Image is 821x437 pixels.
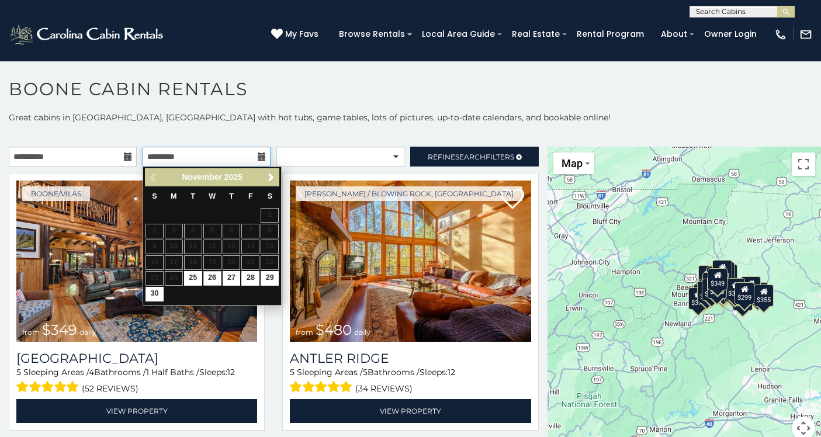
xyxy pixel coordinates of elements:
a: 27 [223,271,241,286]
div: $930 [741,276,761,299]
a: 25 [184,271,202,286]
img: Antler Ridge [290,181,531,342]
span: 1 Half Baths / [146,367,199,377]
span: 2025 [224,172,243,182]
div: $325 [697,281,717,303]
a: Antler Ridge [290,351,531,366]
span: from [296,328,313,337]
div: $299 [735,282,754,304]
span: $480 [316,321,352,338]
span: 5 [16,367,21,377]
a: My Favs [271,28,321,41]
img: White-1-2.png [9,23,167,46]
img: phone-regular-white.png [774,28,787,41]
span: Refine Filters [428,152,514,161]
span: 5 [290,367,295,377]
a: 26 [203,271,221,286]
span: November [182,172,221,182]
div: $395 [701,279,721,301]
div: $250 [718,264,737,286]
a: Antler Ridge from $480 daily [290,181,531,342]
a: Rental Program [571,25,650,43]
a: Next [264,170,278,185]
span: 12 [227,367,235,377]
div: Sleeping Areas / Bathrooms / Sleeps: [16,366,257,396]
span: Thursday [229,192,234,200]
div: $375 [688,287,708,310]
span: daily [79,328,96,337]
a: Real Estate [506,25,566,43]
span: (52 reviews) [82,381,138,396]
a: View Property [16,399,257,423]
span: $349 [42,321,77,338]
span: Monday [171,192,177,200]
span: 12 [448,367,455,377]
button: Toggle fullscreen view [792,152,815,176]
span: Saturday [268,192,272,200]
span: Next [266,173,276,182]
a: 30 [146,287,164,301]
a: [GEOGRAPHIC_DATA] [16,351,257,366]
div: $225 [707,276,727,299]
button: Change map style [553,152,594,174]
h3: Diamond Creek Lodge [16,351,257,366]
div: Sleeping Areas / Bathrooms / Sleeps: [290,366,531,396]
span: My Favs [285,28,318,40]
a: 29 [261,271,279,286]
a: Diamond Creek Lodge from $349 daily [16,181,257,342]
div: $380 [725,278,745,300]
a: Browse Rentals [333,25,411,43]
span: (34 reviews) [355,381,413,396]
a: Boone/Vilas [22,186,90,201]
a: About [655,25,693,43]
img: Diamond Creek Lodge [16,181,257,342]
div: $635 [698,265,718,287]
a: Owner Login [698,25,763,43]
span: 5 [363,367,368,377]
span: Search [455,152,486,161]
span: Wednesday [209,192,216,200]
div: $355 [754,285,774,307]
span: Friday [248,192,253,200]
span: Sunday [152,192,157,200]
span: Map [562,157,583,169]
span: daily [354,328,370,337]
a: View Property [290,399,531,423]
a: [PERSON_NAME] / Blowing Rock, [GEOGRAPHIC_DATA] [296,186,522,201]
img: mail-regular-white.png [799,28,812,41]
span: from [22,328,40,337]
a: RefineSearchFilters [410,147,538,167]
div: $320 [712,260,732,282]
a: Local Area Guide [416,25,501,43]
span: Tuesday [190,192,195,200]
span: 4 [89,367,94,377]
a: 28 [241,271,259,286]
div: $349 [708,268,728,290]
